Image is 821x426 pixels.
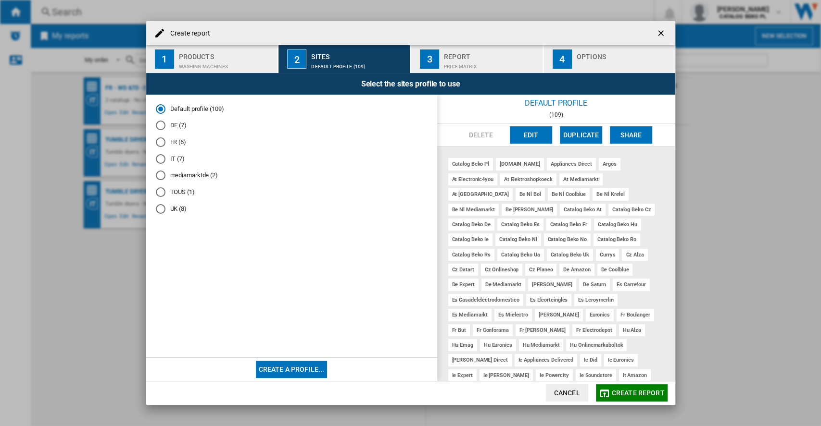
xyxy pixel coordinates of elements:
[656,28,668,40] ng-md-icon: getI18NText('BUTTONS.CLOSE_DIALOG')
[311,49,406,59] div: Sites
[448,294,523,306] div: es casadelelectrodomestico
[448,324,470,336] div: fr but
[156,121,428,130] md-radio-button: DE (7)
[448,339,477,351] div: hu emag
[448,219,495,231] div: catalog beko de
[613,279,650,291] div: es carrefour
[535,309,583,321] div: [PERSON_NAME]
[652,24,671,43] button: getI18NText('BUTTONS.CLOSE_DIALOG')
[156,104,428,113] md-radio-button: Default profile (109)
[596,249,619,261] div: currys
[420,49,439,69] div: 3
[612,389,665,397] span: Create report
[580,354,601,366] div: ie did
[619,324,645,336] div: hu alza
[496,158,544,170] div: [DOMAIN_NAME]
[594,233,640,245] div: catalog beko ro
[481,279,526,291] div: de mediamarkt
[448,279,479,291] div: de expert
[156,154,428,163] md-radio-button: IT (7)
[546,219,592,231] div: catalog beko fr
[516,188,545,200] div: be nl bol
[256,361,328,378] button: Create a profile...
[448,233,493,245] div: catalog beko ie
[608,204,655,216] div: catalog beko cz
[500,173,556,185] div: at elektroshopkoeck
[444,59,539,69] div: Price Matrix
[572,324,616,336] div: fr electrodepot
[156,138,428,147] md-radio-button: FR (6)
[448,188,513,200] div: at [GEOGRAPHIC_DATA]
[576,369,616,381] div: ie soundstore
[497,249,544,261] div: catalog beko ua
[559,173,603,185] div: at mediamarkt
[411,45,543,73] button: 3 Report Price Matrix
[586,309,614,321] div: euronics
[448,354,512,366] div: [PERSON_NAME] direct
[594,219,641,231] div: catalog beko hu
[179,59,274,69] div: Washing machines
[553,49,572,69] div: 4
[448,204,499,216] div: be nl mediamarkt
[448,309,492,321] div: es mediamarkt
[448,158,493,170] div: catalog beko pl
[497,219,543,231] div: catalog beko es
[437,95,675,111] div: Default profile
[179,49,274,59] div: Products
[287,49,306,69] div: 2
[577,49,671,59] div: Options
[448,264,478,276] div: cz datart
[547,249,594,261] div: catalog beko uk
[473,324,513,336] div: fr conforama
[617,309,654,321] div: fr boulanger
[444,49,539,59] div: Report
[311,59,406,69] div: Default profile (109)
[547,158,596,170] div: appliances direct
[165,29,210,38] h4: Create report
[448,249,495,261] div: catalog beko rs
[536,369,573,381] div: ie powercity
[593,188,629,200] div: be nl krefel
[597,264,633,276] div: de coolblue
[559,264,594,276] div: de amazon
[495,233,541,245] div: catalog beko nl
[515,354,578,366] div: ie appliances delivered
[502,204,557,216] div: be [PERSON_NAME]
[494,309,532,321] div: es mielectro
[604,354,638,366] div: ie euronics
[437,111,675,118] div: (109)
[519,339,564,351] div: hu mediamarkt
[448,369,477,381] div: ie expert
[156,204,428,213] md-radio-button: UK (8)
[560,126,602,144] button: Duplicate
[579,279,610,291] div: de saturn
[155,49,174,69] div: 1
[548,188,590,200] div: be nl coolblue
[146,45,278,73] button: 1 Products Washing machines
[619,369,651,381] div: it amazon
[528,279,576,291] div: [PERSON_NAME]
[448,173,497,185] div: at electronic4you
[599,158,620,170] div: argos
[278,45,411,73] button: 2 Sites Default profile (109)
[560,204,606,216] div: catalog beko at
[610,126,652,144] button: Share
[525,264,556,276] div: cz planeo
[480,339,516,351] div: hu euronics
[566,339,627,351] div: hu onlinemarkaboltok
[622,249,647,261] div: cz alza
[156,171,428,180] md-radio-button: mediamarktde (2)
[516,324,569,336] div: fr [PERSON_NAME]
[510,126,552,144] button: Edit
[596,384,668,402] button: Create report
[460,126,502,144] button: Delete
[574,294,618,306] div: es leroymerlin
[544,45,675,73] button: 4 Options
[146,73,675,95] div: Select the sites profile to use
[480,369,533,381] div: ie [PERSON_NAME]
[546,384,588,402] button: Cancel
[481,264,523,276] div: cz onlineshop
[156,188,428,197] md-radio-button: TOUS (1)
[526,294,571,306] div: es elcorteingles
[544,233,591,245] div: catalog beko no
